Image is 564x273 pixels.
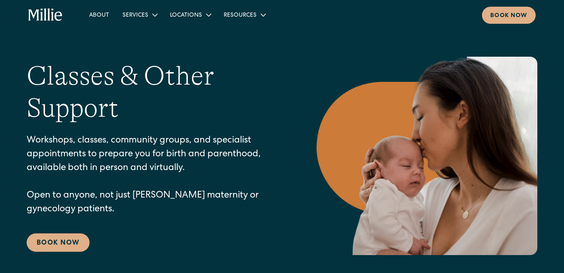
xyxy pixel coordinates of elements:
div: Book now [490,12,527,20]
div: Locations [163,8,217,22]
img: Mother kissing her newborn on the forehead, capturing a peaceful moment of love and connection in... [317,57,537,255]
a: About [82,8,116,22]
div: Locations [170,11,202,20]
h1: Classes & Other Support [27,60,283,124]
div: Resources [224,11,257,20]
div: Services [116,8,163,22]
a: Book now [482,7,536,24]
a: Book Now [27,233,90,252]
div: Services [122,11,148,20]
p: Workshops, classes, community groups, and specialist appointments to prepare you for birth and pa... [27,134,283,217]
div: Resources [217,8,272,22]
a: home [28,8,62,22]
